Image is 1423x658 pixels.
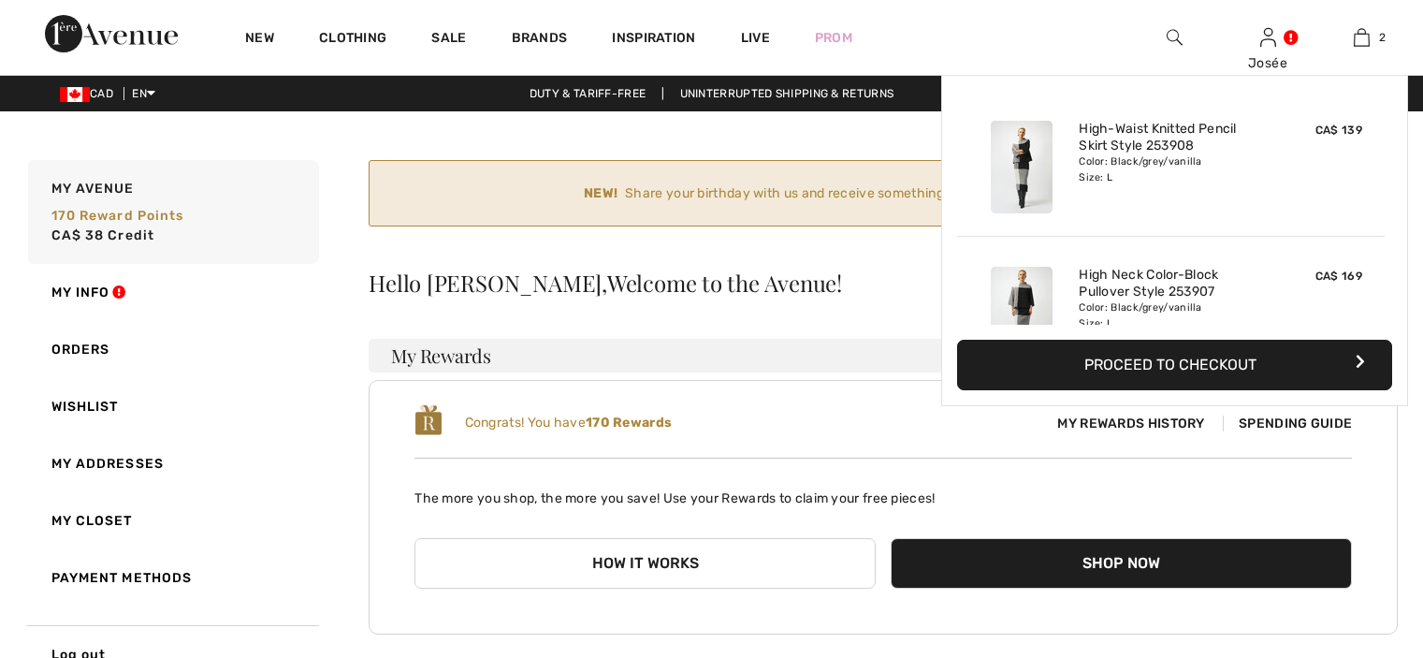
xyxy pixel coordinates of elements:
a: My Info [24,264,319,321]
img: My Info [1260,26,1276,49]
div: Color: Black/grey/vanilla Size: L [1079,154,1263,184]
span: Congrats! You have [465,415,673,431]
b: 170 Rewards [586,415,672,431]
span: EN [132,87,155,100]
span: CAD [60,87,121,100]
strong: NEW! [584,183,617,203]
div: Share your birthday with us and receive something special each year. [385,183,1356,203]
img: 1ère Avenue [45,15,178,52]
img: loyalty_logo_r.svg [414,403,443,437]
a: Wishlist [24,378,319,435]
h3: My Rewards [369,339,1398,373]
a: High-Waist Knitted Pencil Skirt Style 253908 [1079,121,1263,154]
button: How it works [414,538,876,589]
a: Orders [24,321,319,378]
span: CA$ 169 [1315,270,1362,283]
a: My Addresses [24,435,319,492]
img: My Bag [1354,26,1370,49]
a: Sign In [1260,28,1276,46]
a: Sale [431,30,466,50]
img: High-Waist Knitted Pencil Skirt Style 253908 [991,121,1053,213]
img: Canadian Dollar [60,87,90,102]
a: High Neck Color-Block Pullover Style 253907 [1079,267,1263,300]
a: Prom [815,28,852,48]
div: Color: Black/grey/vanilla Size: L [1079,300,1263,330]
div: Josée [1222,53,1314,73]
a: Live [741,28,770,48]
img: search the website [1167,26,1183,49]
span: CA$ 139 [1315,124,1362,137]
span: Welcome to the Avenue! [607,271,842,294]
span: Inspiration [612,30,695,50]
a: Payment Methods [24,549,319,607]
button: Shop Now [891,538,1352,589]
a: Clothing [319,30,386,50]
a: Brands [512,30,568,50]
a: 2 [1315,26,1407,49]
span: 170 Reward points [51,208,184,224]
span: My Rewards History [1042,414,1219,433]
span: Spending Guide [1223,416,1352,431]
p: The more you shop, the more you save! Use your Rewards to claim your free pieces! [414,474,1352,508]
span: CA$ 38 Credit [51,227,155,243]
span: My Avenue [51,179,135,198]
div: Hello [PERSON_NAME], [369,271,1398,294]
a: My Closet [24,492,319,549]
a: New [245,30,274,50]
span: 2 [1379,29,1386,46]
img: High Neck Color-Block Pullover Style 253907 [991,267,1053,359]
button: Proceed to Checkout [957,340,1392,390]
